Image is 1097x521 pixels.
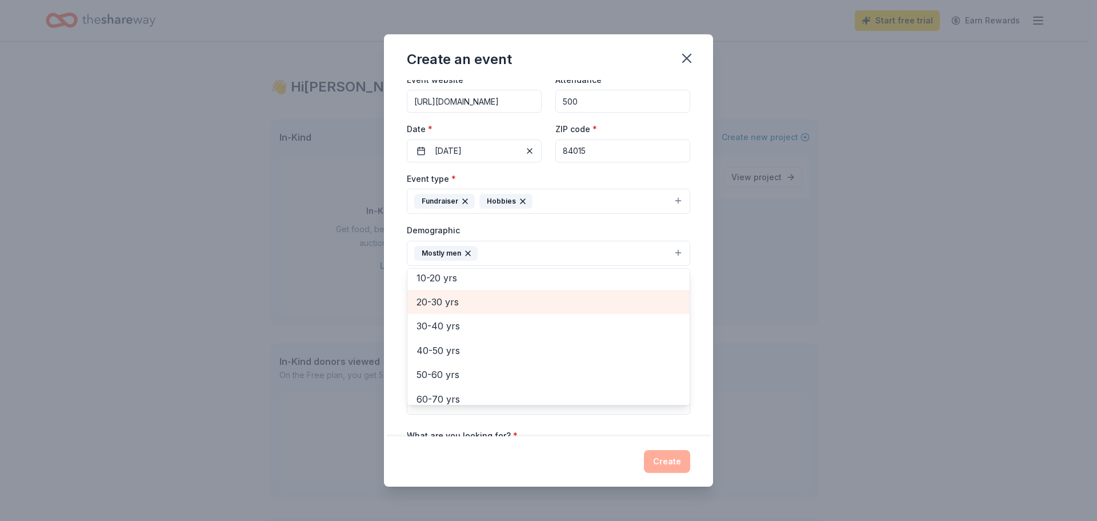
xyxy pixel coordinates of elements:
[417,392,680,407] span: 60-70 yrs
[407,241,690,266] button: Mostly men
[417,295,680,309] span: 20-30 yrs
[417,343,680,358] span: 40-50 yrs
[414,246,478,261] div: Mostly men
[417,319,680,333] span: 30-40 yrs
[407,268,690,405] div: Mostly men
[417,271,680,285] span: 10-20 yrs
[417,367,680,382] span: 50-60 yrs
